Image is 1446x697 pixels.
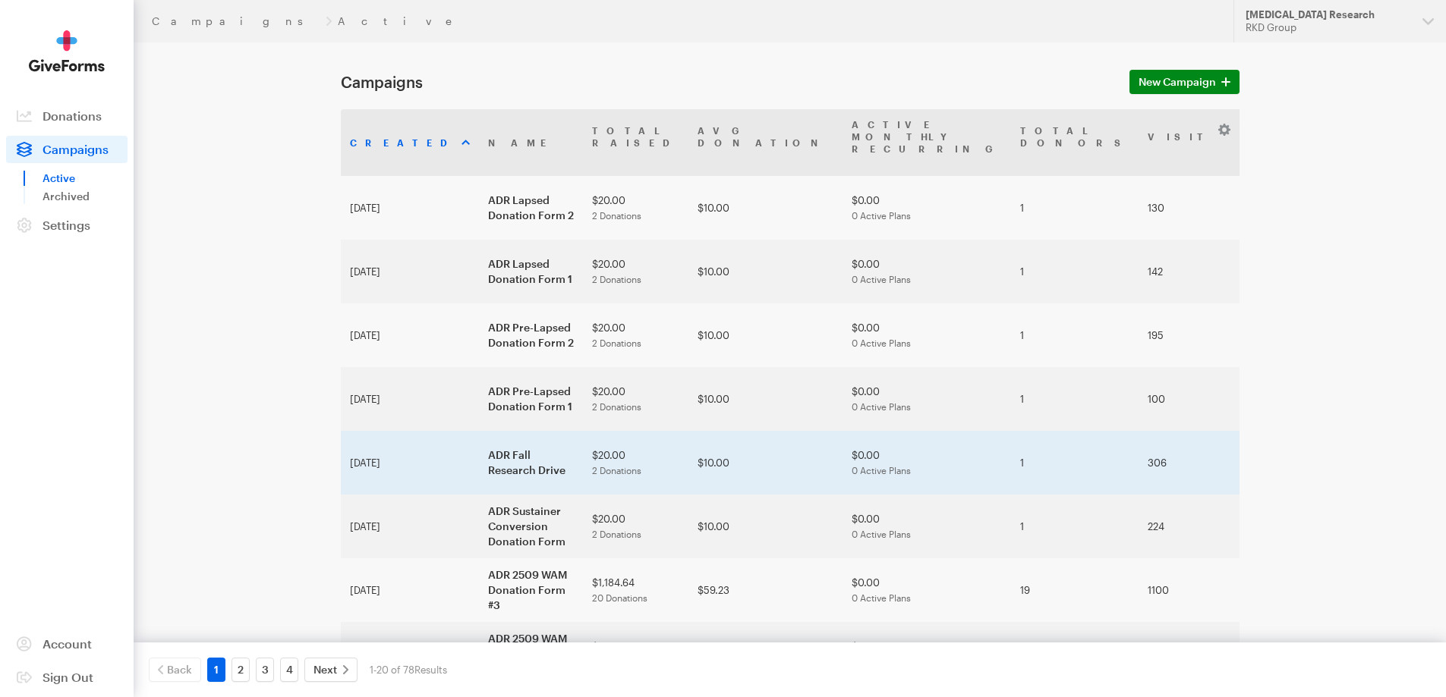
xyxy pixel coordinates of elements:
[43,142,109,156] span: Campaigns
[1236,303,1334,367] td: 1.03%
[688,494,843,558] td: $10.00
[479,303,583,367] td: ADR Pre-Lapsed Donation Form 2
[592,592,647,603] span: 20 Donations
[43,108,102,123] span: Donations
[1139,176,1236,240] td: 130
[843,558,1011,622] td: $0.00
[1139,431,1236,494] td: 306
[341,109,479,176] th: Created: activate to sort column ascending
[1236,558,1334,622] td: 1.82%
[852,274,911,284] span: 0 Active Plans
[6,664,128,691] a: Sign Out
[688,431,843,494] td: $10.00
[852,529,911,539] span: 0 Active Plans
[592,401,641,412] span: 2 Donations
[852,592,911,603] span: 0 Active Plans
[852,401,911,412] span: 0 Active Plans
[1011,494,1139,558] td: 1
[6,630,128,658] a: Account
[341,431,479,494] td: [DATE]
[583,109,688,176] th: TotalRaised: activate to sort column ascending
[1139,558,1236,622] td: 1100
[843,176,1011,240] td: $0.00
[592,338,641,348] span: 2 Donations
[479,176,583,240] td: ADR Lapsed Donation Form 2
[852,465,911,476] span: 0 Active Plans
[688,240,843,303] td: $10.00
[1139,622,1236,686] td: 4444
[843,494,1011,558] td: $0.00
[6,136,128,163] a: Campaigns
[479,558,583,622] td: ADR 2509 WAM Donation Form #3
[843,240,1011,303] td: $0.00
[583,240,688,303] td: $20.00
[341,558,479,622] td: [DATE]
[341,367,479,431] td: [DATE]
[43,670,93,684] span: Sign Out
[341,303,479,367] td: [DATE]
[1011,176,1139,240] td: 1
[479,240,583,303] td: ADR Lapsed Donation Form 1
[852,338,911,348] span: 0 Active Plans
[341,622,479,686] td: [DATE]
[1236,431,1334,494] td: 0.65%
[1011,109,1139,176] th: TotalDonors: activate to sort column ascending
[1236,240,1334,303] td: 1.41%
[341,494,479,558] td: [DATE]
[843,622,1011,686] td: $188.66
[1236,176,1334,240] td: 1.54%
[688,558,843,622] td: $59.23
[1236,622,1334,686] td: 5.24%
[1139,73,1216,91] span: New Campaign
[583,303,688,367] td: $20.00
[583,622,688,686] td: $29,179.67
[1139,109,1236,176] th: Visits: activate to sort column ascending
[232,658,250,682] a: 2
[1011,240,1139,303] td: 1
[152,15,320,27] a: Campaigns
[843,367,1011,431] td: $0.00
[479,622,583,686] td: ADR 2509 WAM Donation Form #2
[1246,21,1410,34] div: RKD Group
[1011,558,1139,622] td: 19
[688,303,843,367] td: $10.00
[341,240,479,303] td: [DATE]
[414,664,447,676] span: Results
[6,212,128,239] a: Settings
[843,303,1011,367] td: $0.00
[583,176,688,240] td: $20.00
[29,30,105,72] img: GiveForms
[843,431,1011,494] td: $0.00
[843,109,1011,176] th: Active MonthlyRecurring: activate to sort column ascending
[1139,303,1236,367] td: 195
[583,367,688,431] td: $20.00
[688,367,843,431] td: $10.00
[583,431,688,494] td: $20.00
[479,367,583,431] td: ADR Pre-Lapsed Donation Form 1
[6,102,128,130] a: Donations
[592,529,641,539] span: 2 Donations
[688,176,843,240] td: $10.00
[1011,622,1139,686] td: 232
[1011,431,1139,494] td: 1
[341,73,1111,91] h1: Campaigns
[341,176,479,240] td: [DATE]
[479,109,583,176] th: Name: activate to sort column ascending
[1011,303,1139,367] td: 1
[313,661,337,679] span: Next
[1129,70,1240,94] a: New Campaign
[256,658,274,682] a: 3
[1139,240,1236,303] td: 142
[1236,494,1334,558] td: 0.89%
[1011,367,1139,431] td: 1
[1236,367,1334,431] td: 2.00%
[688,109,843,176] th: AvgDonation: activate to sort column ascending
[43,218,90,232] span: Settings
[583,558,688,622] td: $1,184.64
[852,210,911,221] span: 0 Active Plans
[1246,8,1410,21] div: [MEDICAL_DATA] Research
[43,187,128,206] a: Archived
[280,658,298,682] a: 4
[370,658,447,682] div: 1-20 of 78
[1139,367,1236,431] td: 100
